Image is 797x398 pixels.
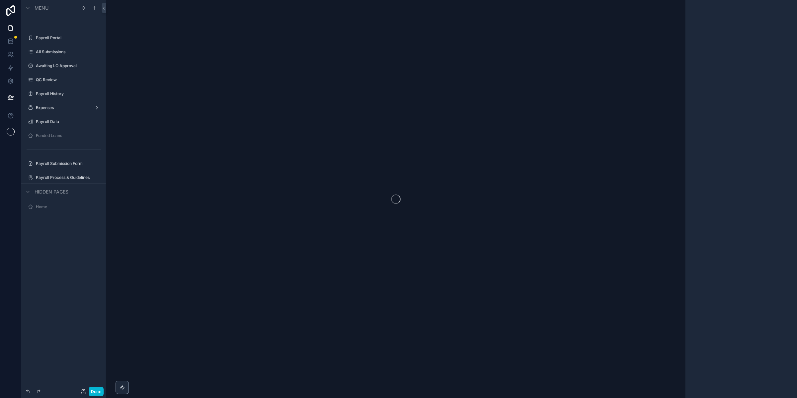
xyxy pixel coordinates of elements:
label: Awaiting LO Approval [36,63,101,68]
button: Done [89,387,104,396]
label: Payroll History [36,91,101,96]
span: Menu [35,5,48,11]
label: All Submissions [36,49,101,55]
label: Funded Loans [36,133,101,138]
label: Expenses [36,105,92,110]
span: Hidden pages [35,189,68,195]
label: Payroll Process & Guidelines [36,175,101,180]
label: Home [36,204,101,209]
label: QC Review [36,77,101,82]
label: Payroll Submission Form [36,161,101,166]
label: Payroll Portal [36,35,101,41]
label: Payroll Data [36,119,101,124]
